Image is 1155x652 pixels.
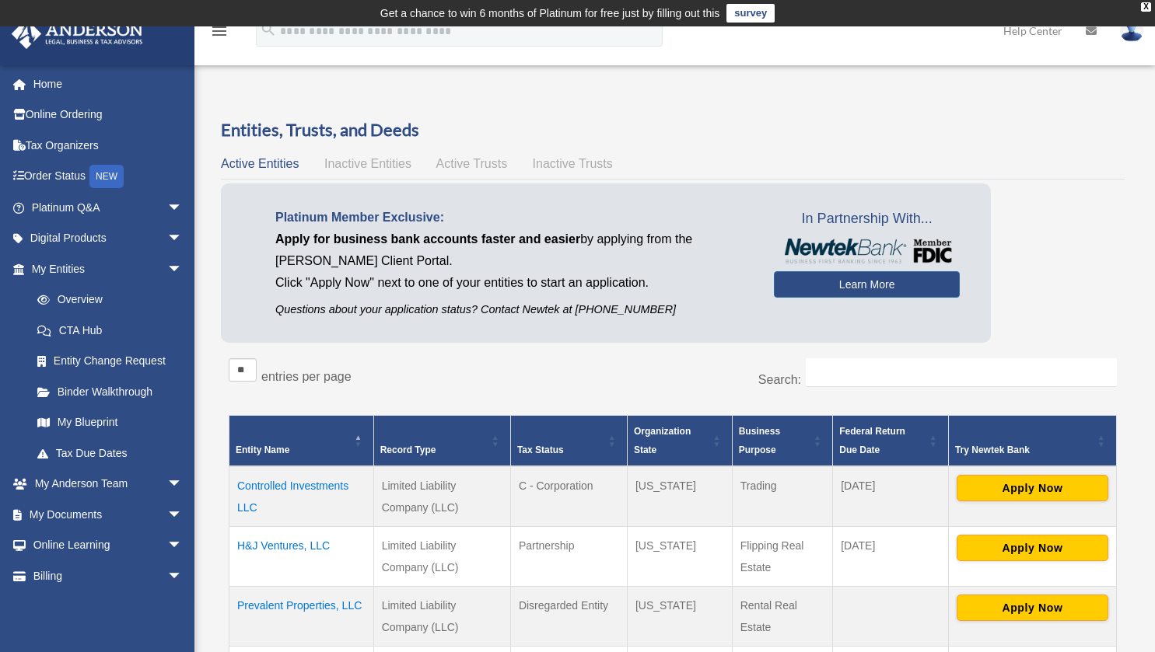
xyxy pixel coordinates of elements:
[275,300,751,319] p: Questions about your application status? Contact Newtek at [PHONE_NUMBER]
[167,499,198,531] span: arrow_drop_down
[839,426,905,455] span: Federal Return Due Date
[627,587,732,647] td: [US_STATE]
[1141,2,1151,12] div: close
[324,157,411,170] span: Inactive Entities
[373,416,510,467] th: Record Type: Activate to sort
[275,228,751,272] p: by applying from the [PERSON_NAME] Client Portal.
[167,192,198,224] span: arrow_drop_down
[957,535,1108,561] button: Apply Now
[275,272,751,294] p: Click "Apply Now" next to one of your entities to start an application.
[236,445,289,455] span: Entity Name
[89,165,124,188] div: NEW
[11,223,206,254] a: Digital Productsarrow_drop_down
[726,4,775,23] a: survey
[261,370,352,383] label: entries per page
[22,315,198,346] a: CTA Hub
[833,466,949,527] td: [DATE]
[774,271,960,298] a: Learn More
[167,253,198,285] span: arrow_drop_down
[510,466,627,527] td: C - Corporation
[11,192,206,223] a: Platinum Q&Aarrow_drop_down
[221,118,1125,142] h3: Entities, Trusts, and Deeds
[11,530,206,561] a: Online Learningarrow_drop_down
[229,527,374,587] td: H&J Ventures, LLC
[510,416,627,467] th: Tax Status: Activate to sort
[167,530,198,562] span: arrow_drop_down
[732,466,833,527] td: Trading
[533,157,613,170] span: Inactive Trusts
[22,284,191,316] a: Overview
[11,68,206,99] a: Home
[167,469,198,500] span: arrow_drop_down
[11,469,206,500] a: My Anderson Teamarrow_drop_down
[22,407,198,438] a: My Blueprint
[11,499,206,530] a: My Documentsarrow_drop_down
[782,239,952,263] img: NewtekBankLogoSM.png
[167,560,198,592] span: arrow_drop_down
[373,587,510,647] td: Limited Liability Company (LLC)
[221,157,299,170] span: Active Entities
[957,594,1108,621] button: Apply Now
[627,416,732,467] th: Organization State: Activate to sort
[7,19,148,49] img: Anderson Advisors Platinum Portal
[774,207,960,232] span: In Partnership With...
[380,4,720,23] div: Get a chance to win 6 months of Platinum for free just by filling out this
[22,376,198,407] a: Binder Walkthrough
[11,130,206,161] a: Tax Organizers
[22,438,198,469] a: Tax Due Dates
[627,466,732,527] td: [US_STATE]
[11,591,206,622] a: Events Calendar
[275,207,751,228] p: Platinum Member Exclusive:
[634,426,691,455] span: Organization State
[517,445,564,455] span: Tax Status
[229,466,374,527] td: Controlled Investments LLC
[210,22,229,40] i: menu
[739,426,780,455] span: Business Purpose
[732,527,833,587] td: Flipping Real Estate
[11,560,206,591] a: Billingarrow_drop_down
[229,587,374,647] td: Prevalent Properties, LLC
[22,346,198,377] a: Entity Change Request
[373,527,510,587] td: Limited Liability Company (LLC)
[833,416,949,467] th: Federal Return Due Date: Activate to sort
[167,223,198,255] span: arrow_drop_down
[436,157,508,170] span: Active Trusts
[260,21,277,38] i: search
[957,475,1108,501] button: Apply Now
[11,99,206,131] a: Online Ordering
[758,373,801,386] label: Search:
[11,161,206,193] a: Order StatusNEW
[210,27,229,40] a: menu
[955,441,1093,459] div: Try Newtek Bank
[380,445,436,455] span: Record Type
[948,416,1116,467] th: Try Newtek Bank : Activate to sort
[1120,19,1143,42] img: User Pic
[833,527,949,587] td: [DATE]
[732,416,833,467] th: Business Purpose: Activate to sort
[510,527,627,587] td: Partnership
[732,587,833,647] td: Rental Real Estate
[627,527,732,587] td: [US_STATE]
[11,253,198,284] a: My Entitiesarrow_drop_down
[275,232,580,246] span: Apply for business bank accounts faster and easier
[373,466,510,527] td: Limited Liability Company (LLC)
[510,587,627,647] td: Disregarded Entity
[229,416,374,467] th: Entity Name: Activate to invert sorting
